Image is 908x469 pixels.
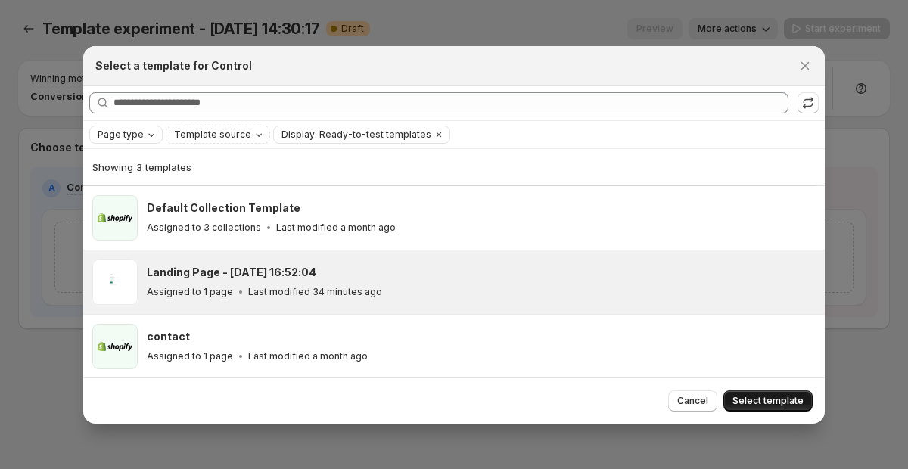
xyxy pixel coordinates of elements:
[147,222,261,234] p: Assigned to 3 collections
[92,324,138,369] img: contact
[92,195,138,241] img: Default Collection Template
[147,200,300,216] h3: Default Collection Template
[248,286,382,298] p: Last modified 34 minutes ago
[794,55,816,76] button: Close
[677,395,708,407] span: Cancel
[668,390,717,412] button: Cancel
[147,265,316,280] h3: Landing Page - [DATE] 16:52:04
[723,390,813,412] button: Select template
[90,126,162,143] button: Page type
[147,350,233,362] p: Assigned to 1 page
[98,129,144,141] span: Page type
[92,161,191,173] span: Showing 3 templates
[95,58,252,73] h2: Select a template for Control
[274,126,431,143] button: Display: Ready-to-test templates
[732,395,804,407] span: Select template
[147,286,233,298] p: Assigned to 1 page
[166,126,269,143] button: Template source
[248,350,368,362] p: Last modified a month ago
[431,126,446,143] button: Clear
[147,329,190,344] h3: contact
[174,129,251,141] span: Template source
[276,222,396,234] p: Last modified a month ago
[281,129,431,141] span: Display: Ready-to-test templates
